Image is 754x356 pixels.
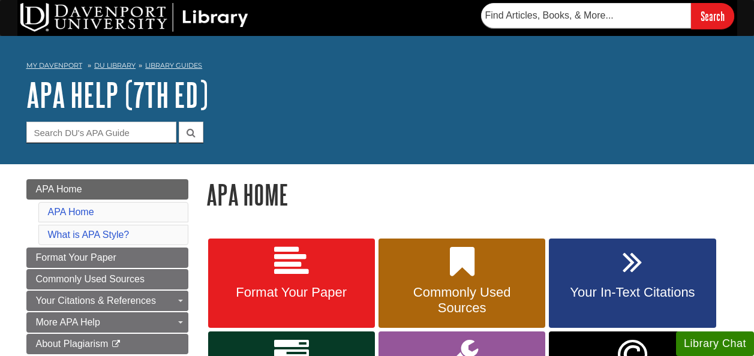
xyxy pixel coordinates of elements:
[217,285,366,300] span: Format Your Paper
[26,269,188,289] a: Commonly Used Sources
[48,207,94,217] a: APA Home
[208,239,375,328] a: Format Your Paper
[26,179,188,200] a: APA Home
[481,3,734,29] form: Searches DU Library's articles, books, and more
[26,248,188,268] a: Format Your Paper
[36,339,109,349] span: About Plagiarism
[26,312,188,333] a: More APA Help
[36,295,156,306] span: Your Citations & References
[26,291,188,311] a: Your Citations & References
[481,3,691,28] input: Find Articles, Books, & More...
[691,3,734,29] input: Search
[36,184,82,194] span: APA Home
[26,122,176,143] input: Search DU's APA Guide
[20,3,248,32] img: DU Library
[94,61,136,70] a: DU Library
[26,76,208,113] a: APA Help (7th Ed)
[111,340,121,348] i: This link opens in a new window
[145,61,202,70] a: Library Guides
[36,317,100,327] span: More APA Help
[48,230,130,240] a: What is APA Style?
[558,285,707,300] span: Your In-Text Citations
[26,58,728,77] nav: breadcrumb
[549,239,716,328] a: Your In-Text Citations
[676,331,754,356] button: Library Chat
[26,334,188,354] a: About Plagiarism
[206,179,728,210] h1: APA Home
[378,239,545,328] a: Commonly Used Sources
[36,274,145,284] span: Commonly Used Sources
[26,61,82,71] a: My Davenport
[36,252,116,263] span: Format Your Paper
[387,285,536,316] span: Commonly Used Sources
